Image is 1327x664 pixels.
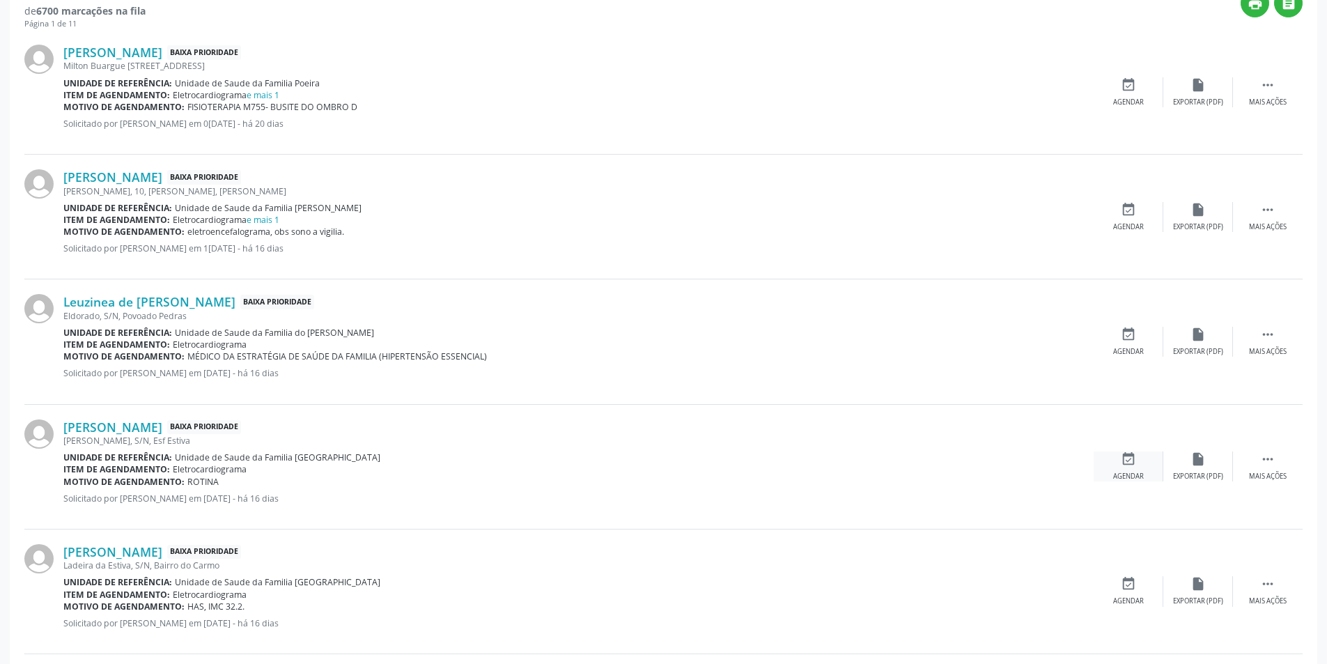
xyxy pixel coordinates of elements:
[63,169,162,185] a: [PERSON_NAME]
[1173,222,1223,232] div: Exportar (PDF)
[167,545,241,559] span: Baixa Prioridade
[175,451,380,463] span: Unidade de Saude da Familia [GEOGRAPHIC_DATA]
[175,77,320,89] span: Unidade de Saude da Familia Poeira
[1249,472,1287,481] div: Mais ações
[1113,472,1144,481] div: Agendar
[1190,327,1206,342] i: insert_drive_file
[1249,222,1287,232] div: Mais ações
[63,451,172,463] b: Unidade de referência:
[1173,98,1223,107] div: Exportar (PDF)
[24,294,54,323] img: img
[63,101,185,113] b: Motivo de agendamento:
[1121,77,1136,93] i: event_available
[63,60,1094,72] div: Milton Buargue [STREET_ADDRESS]
[24,18,146,30] div: Página 1 de 11
[1190,77,1206,93] i: insert_drive_file
[63,310,1094,322] div: Eldorado, S/N, Povoado Pedras
[167,45,241,60] span: Baixa Prioridade
[1260,77,1275,93] i: 
[1260,327,1275,342] i: 
[63,617,1094,629] p: Solicitado por [PERSON_NAME] em [DATE] - há 16 dias
[1173,596,1223,606] div: Exportar (PDF)
[63,419,162,435] a: [PERSON_NAME]
[1249,98,1287,107] div: Mais ações
[173,589,247,601] span: Eletrocardiograma
[63,544,162,559] a: [PERSON_NAME]
[1113,347,1144,357] div: Agendar
[247,214,279,226] a: e mais 1
[1260,576,1275,592] i: 
[1113,596,1144,606] div: Agendar
[63,327,172,339] b: Unidade de referência:
[63,476,185,488] b: Motivo de agendamento:
[1190,576,1206,592] i: insert_drive_file
[1173,472,1223,481] div: Exportar (PDF)
[1113,222,1144,232] div: Agendar
[173,463,247,475] span: Eletrocardiograma
[63,77,172,89] b: Unidade de referência:
[1121,327,1136,342] i: event_available
[24,45,54,74] img: img
[187,476,219,488] span: ROTINA
[175,576,380,588] span: Unidade de Saude da Familia [GEOGRAPHIC_DATA]
[187,101,357,113] span: FISIOTERAPIA M755- BUSITE DO OMBRO D
[173,89,279,101] span: Eletrocardiograma
[187,226,344,238] span: eletroencefalograma, obs sono a vigilia.
[1249,347,1287,357] div: Mais ações
[1190,202,1206,217] i: insert_drive_file
[63,118,1094,130] p: Solicitado por [PERSON_NAME] em 0[DATE] - há 20 dias
[175,202,362,214] span: Unidade de Saude da Familia [PERSON_NAME]
[1249,596,1287,606] div: Mais ações
[63,89,170,101] b: Item de agendamento:
[63,185,1094,197] div: [PERSON_NAME], 10, [PERSON_NAME], [PERSON_NAME]
[1260,202,1275,217] i: 
[247,89,279,101] a: e mais 1
[1121,451,1136,467] i: event_available
[63,214,170,226] b: Item de agendamento:
[24,3,146,18] div: de
[167,170,241,185] span: Baixa Prioridade
[63,589,170,601] b: Item de agendamento:
[24,419,54,449] img: img
[240,295,314,309] span: Baixa Prioridade
[173,339,247,350] span: Eletrocardiograma
[187,601,245,612] span: HAS, IMC 32.2.
[1190,451,1206,467] i: insert_drive_file
[36,4,146,17] strong: 6700 marcações na fila
[1121,576,1136,592] i: event_available
[63,242,1094,254] p: Solicitado por [PERSON_NAME] em 1[DATE] - há 16 dias
[63,339,170,350] b: Item de agendamento:
[63,202,172,214] b: Unidade de referência:
[63,493,1094,504] p: Solicitado por [PERSON_NAME] em [DATE] - há 16 dias
[63,559,1094,571] div: Ladeira da Estiva, S/N, Bairro do Carmo
[63,45,162,60] a: [PERSON_NAME]
[63,294,235,309] a: Leuzinea de [PERSON_NAME]
[1113,98,1144,107] div: Agendar
[24,169,54,199] img: img
[63,435,1094,447] div: [PERSON_NAME], S/N, Esf Estiva
[175,327,374,339] span: Unidade de Saude da Familia do [PERSON_NAME]
[1260,451,1275,467] i: 
[63,367,1094,379] p: Solicitado por [PERSON_NAME] em [DATE] - há 16 dias
[63,463,170,475] b: Item de agendamento:
[1121,202,1136,217] i: event_available
[24,544,54,573] img: img
[63,576,172,588] b: Unidade de referência:
[173,214,279,226] span: Eletrocardiograma
[187,350,487,362] span: MÉDICO DA ESTRATÉGIA DE SAÚDE DA FAMILIA (HIPERTENSÃO ESSENCIAL)
[1173,347,1223,357] div: Exportar (PDF)
[63,350,185,362] b: Motivo de agendamento:
[167,420,241,435] span: Baixa Prioridade
[63,226,185,238] b: Motivo de agendamento:
[63,601,185,612] b: Motivo de agendamento:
